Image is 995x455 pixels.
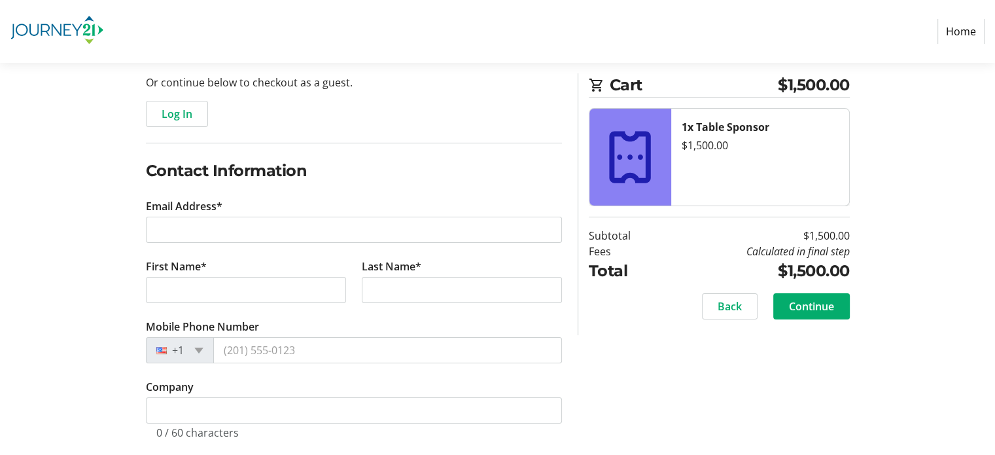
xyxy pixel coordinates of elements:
[773,293,850,319] button: Continue
[937,19,985,44] a: Home
[664,259,850,283] td: $1,500.00
[362,259,421,274] label: Last Name*
[213,337,562,363] input: (201) 555-0123
[718,299,742,314] span: Back
[10,5,103,58] img: Journey21's Logo
[146,259,207,274] label: First Name*
[789,299,834,314] span: Continue
[146,159,562,183] h2: Contact Information
[702,293,758,319] button: Back
[156,426,239,440] tr-character-limit: 0 / 60 characters
[778,73,850,97] span: $1,500.00
[664,228,850,244] td: $1,500.00
[146,379,194,395] label: Company
[146,101,208,127] button: Log In
[146,319,259,335] label: Mobile Phone Number
[146,198,222,214] label: Email Address*
[589,259,664,283] td: Total
[146,75,562,90] p: Or continue below to checkout as a guest.
[589,228,664,244] td: Subtotal
[162,106,192,122] span: Log In
[664,244,850,259] td: Calculated in final step
[682,120,769,134] strong: 1x Table Sponsor
[682,137,839,153] div: $1,500.00
[589,244,664,259] td: Fees
[610,73,778,97] span: Cart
